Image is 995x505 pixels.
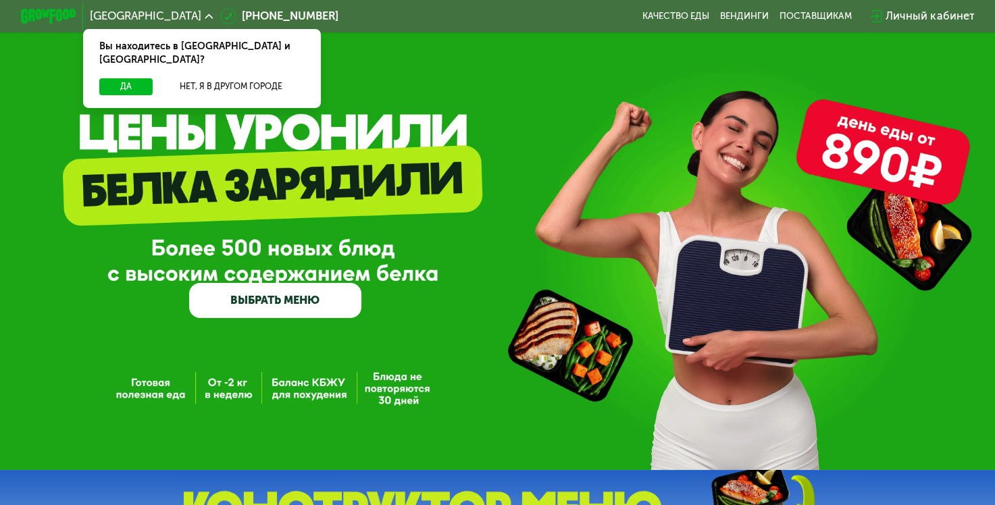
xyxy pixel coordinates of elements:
[99,78,153,95] button: Да
[189,283,361,317] a: ВЫБРАТЬ МЕНЮ
[83,29,321,79] div: Вы находитесь в [GEOGRAPHIC_DATA] и [GEOGRAPHIC_DATA]?
[886,8,974,25] div: Личный кабинет
[220,8,339,25] a: [PHONE_NUMBER]
[90,11,201,22] span: [GEOGRAPHIC_DATA]
[720,11,769,22] a: Вендинги
[780,11,852,22] div: поставщикам
[158,78,304,95] button: Нет, я в другом городе
[642,11,709,22] a: Качество еды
